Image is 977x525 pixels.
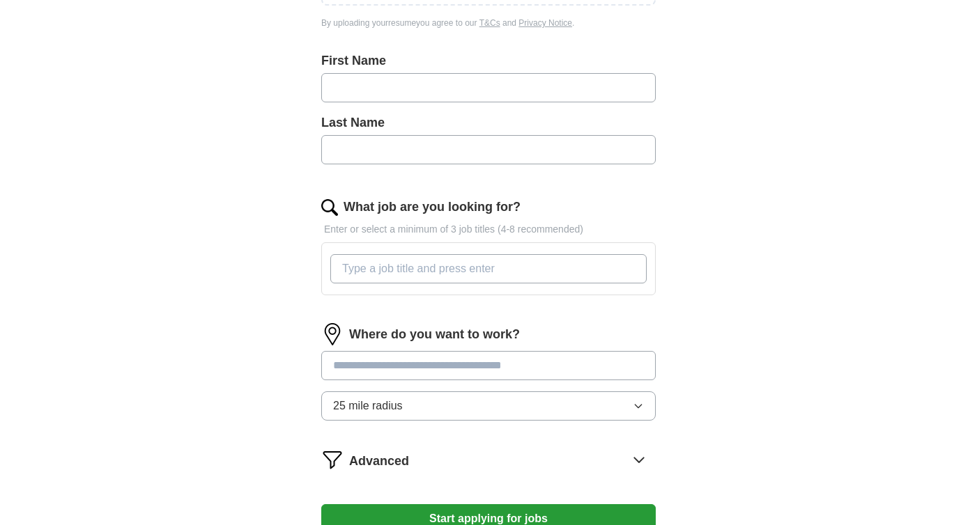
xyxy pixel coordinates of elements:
label: Where do you want to work? [349,325,520,344]
img: search.png [321,199,338,216]
a: T&Cs [479,18,500,28]
img: location.png [321,323,344,345]
span: Advanced [349,452,409,471]
div: By uploading your resume you agree to our and . [321,17,656,29]
img: filter [321,448,344,471]
span: 25 mile radius [333,398,403,414]
p: Enter or select a minimum of 3 job titles (4-8 recommended) [321,222,656,237]
label: What job are you looking for? [344,198,521,217]
button: 25 mile radius [321,391,656,421]
label: First Name [321,52,656,70]
input: Type a job title and press enter [330,254,647,283]
label: Last Name [321,113,656,132]
a: Privacy Notice [518,18,572,28]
